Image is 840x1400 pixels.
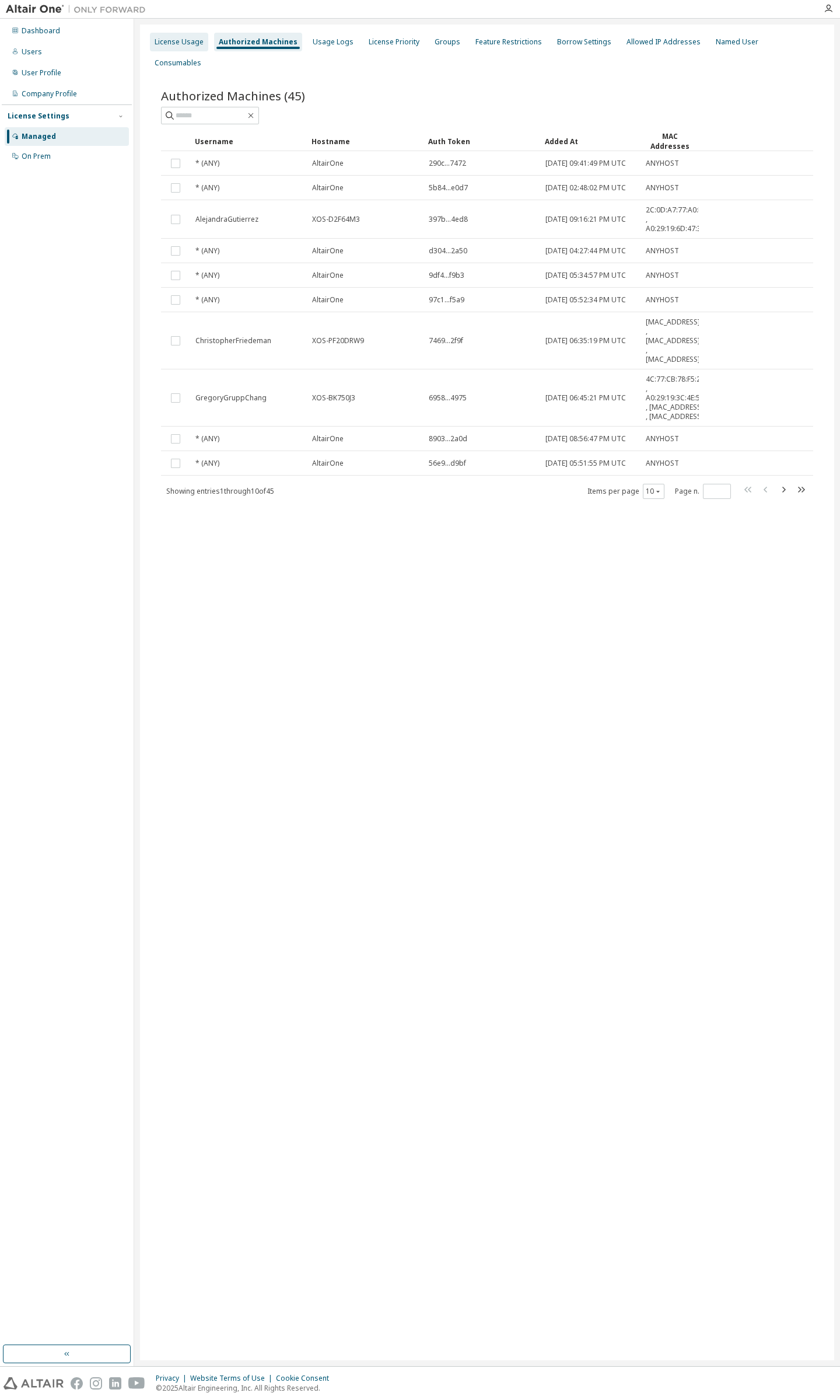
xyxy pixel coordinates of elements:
[155,58,201,68] div: Consumables
[8,111,69,121] div: License Settings
[22,152,51,161] div: On Prem
[626,37,701,47] div: Allowed IP Addresses
[109,1377,121,1389] img: linkedin.svg
[545,271,626,280] span: [DATE] 05:34:57 PM UTC
[22,26,60,36] div: Dashboard
[545,295,626,305] span: [DATE] 05:52:34 PM UTC
[156,1383,336,1393] p: © 2025 Altair Engineering, Inc. All Rights Reserved.
[195,434,219,444] span: * (ANY)
[646,159,679,168] span: ANYHOST
[429,215,468,224] span: 397b...4ed8
[276,1374,336,1383] div: Cookie Consent
[545,336,626,345] span: [DATE] 06:35:19 PM UTC
[195,459,219,468] span: * (ANY)
[219,37,297,47] div: Authorized Machines
[429,159,466,168] span: 290c...7472
[128,1377,145,1389] img: youtube.svg
[22,89,77,99] div: Company Profile
[312,159,344,168] span: AltairOne
[22,68,61,78] div: User Profile
[6,4,152,15] img: Altair One
[312,459,344,468] span: AltairOne
[195,159,219,168] span: * (ANY)
[195,393,267,403] span: GregoryGruppChang
[646,317,700,364] span: [MAC_ADDRESS] , [MAC_ADDRESS] , [MAC_ADDRESS]
[312,295,344,305] span: AltairOne
[312,246,344,256] span: AltairOne
[313,37,353,47] div: Usage Logs
[429,246,467,256] span: d304...2a50
[545,459,626,468] span: [DATE] 05:51:55 PM UTC
[646,459,679,468] span: ANYHOST
[646,487,661,496] button: 10
[369,37,419,47] div: License Priority
[646,295,679,305] span: ANYHOST
[22,132,56,141] div: Managed
[557,37,611,47] div: Borrow Settings
[429,183,468,193] span: 5b84...e0d7
[475,37,542,47] div: Feature Restrictions
[429,459,466,468] span: 56e9...d9bf
[587,484,664,499] span: Items per page
[161,88,305,104] span: Authorized Machines (45)
[716,37,758,47] div: Named User
[545,159,626,168] span: [DATE] 09:41:49 PM UTC
[3,1377,64,1389] img: altair_logo.svg
[195,271,219,280] span: * (ANY)
[545,434,626,444] span: [DATE] 08:56:47 PM UTC
[545,246,626,256] span: [DATE] 04:27:44 PM UTC
[311,132,419,151] div: Hostname
[195,336,271,345] span: ChristopherFriedeman
[545,132,636,151] div: Added At
[156,1374,190,1383] div: Privacy
[312,183,344,193] span: AltairOne
[545,183,626,193] span: [DATE] 02:48:02 PM UTC
[429,336,463,345] span: 7469...2f9f
[195,295,219,305] span: * (ANY)
[646,271,679,280] span: ANYHOST
[429,393,467,403] span: 6958...4975
[645,131,694,151] div: MAC Addresses
[195,246,219,256] span: * (ANY)
[646,183,679,193] span: ANYHOST
[190,1374,276,1383] div: Website Terms of Use
[195,132,302,151] div: Username
[155,37,204,47] div: License Usage
[166,486,274,496] span: Showing entries 1 through 10 of 45
[429,271,464,280] span: 9df4...f9b3
[646,434,679,444] span: ANYHOST
[195,183,219,193] span: * (ANY)
[429,295,464,305] span: 97c1...f5a9
[646,375,705,421] span: 4C:77:CB:78:F5:2C , A0:29:19:3C:4E:51 , [MAC_ADDRESS] , [MAC_ADDRESS]
[195,215,258,224] span: AlejandraGutierrez
[312,215,360,224] span: XOS-D2F64M3
[675,484,731,499] span: Page n.
[435,37,460,47] div: Groups
[429,434,467,444] span: 8903...2a0d
[312,336,364,345] span: XOS-PF20DRW9
[545,215,626,224] span: [DATE] 09:16:21 PM UTC
[646,205,706,233] span: 2C:0D:A7:77:A0:E7 , A0:29:19:6D:47:3D
[22,47,42,57] div: Users
[71,1377,83,1389] img: facebook.svg
[312,434,344,444] span: AltairOne
[90,1377,102,1389] img: instagram.svg
[312,393,355,403] span: XOS-BK750J3
[428,132,535,151] div: Auth Token
[646,246,679,256] span: ANYHOST
[312,271,344,280] span: AltairOne
[545,393,626,403] span: [DATE] 06:45:21 PM UTC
